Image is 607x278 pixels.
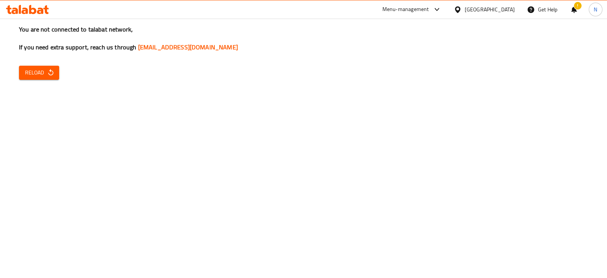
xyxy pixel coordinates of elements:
[19,66,59,80] button: Reload
[465,5,515,14] div: [GEOGRAPHIC_DATA]
[19,25,588,52] h3: You are not connected to talabat network, If you need extra support, reach us through
[382,5,429,14] div: Menu-management
[138,41,238,53] a: [EMAIL_ADDRESS][DOMAIN_NAME]
[594,5,597,14] span: N
[25,68,53,77] span: Reload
